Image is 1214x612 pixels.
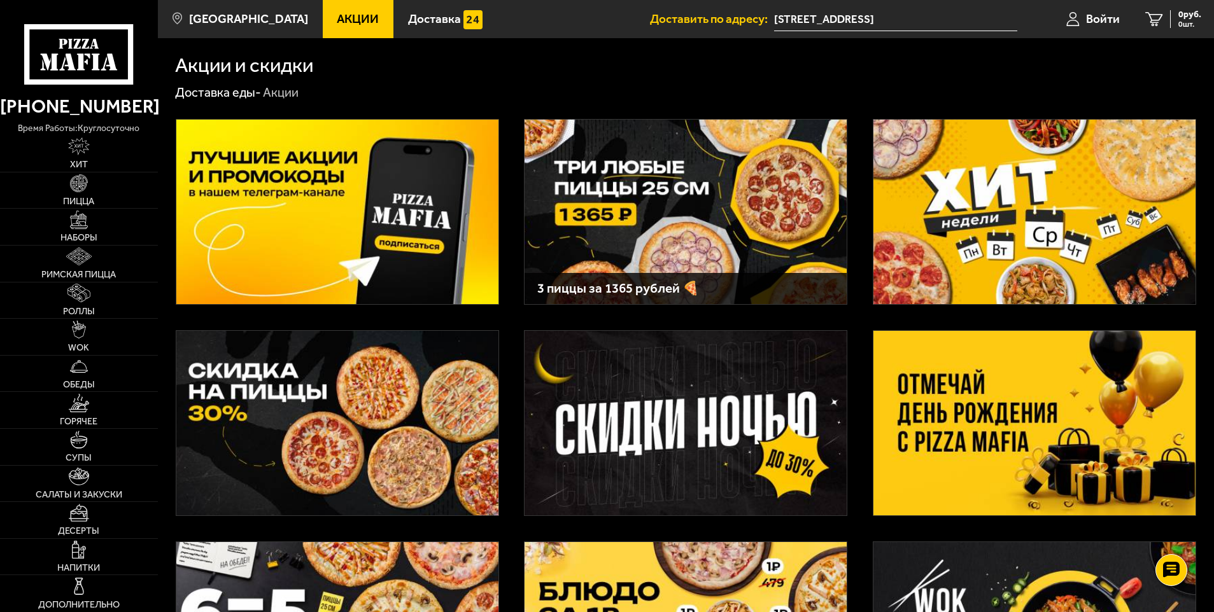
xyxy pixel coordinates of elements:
[650,13,774,25] span: Доставить по адресу:
[66,454,92,462] span: Супы
[774,8,1017,31] span: Россия, Санкт-Петербург, Пулковское шоссе, 36к3
[60,417,97,426] span: Горячее
[524,119,847,305] a: 3 пиццы за 1365 рублей 🍕
[463,10,483,29] img: 15daf4d41897b9f0e9f617042186c801.svg
[408,13,461,25] span: Доставка
[63,307,95,316] span: Роллы
[1178,10,1201,19] span: 0 руб.
[175,85,261,100] a: Доставка еды-
[63,380,95,389] span: Обеды
[189,13,308,25] span: [GEOGRAPHIC_DATA]
[175,55,313,76] h1: Акции и скидки
[537,282,834,295] h3: 3 пиццы за 1365 рублей 🍕
[263,85,299,101] div: Акции
[57,564,100,573] span: Напитки
[63,197,94,206] span: Пицца
[1086,13,1120,25] span: Войти
[41,270,116,279] span: Римская пицца
[60,233,97,242] span: Наборы
[38,601,120,609] span: Дополнительно
[1178,20,1201,28] span: 0 шт.
[774,8,1017,31] input: Ваш адрес доставки
[337,13,379,25] span: Акции
[70,160,88,169] span: Хит
[68,344,89,352] span: WOK
[58,527,99,536] span: Десерты
[36,490,122,499] span: Салаты и закуски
